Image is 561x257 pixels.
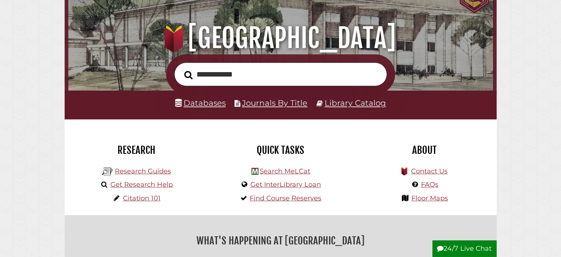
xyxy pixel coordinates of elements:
[181,68,197,81] button: Search
[123,194,161,202] a: Citation 101
[70,232,491,249] h2: What's Happening at [GEOGRAPHIC_DATA]
[411,194,448,202] a: Floor Maps
[115,167,171,175] a: Research Guides
[411,167,448,175] a: Contact Us
[252,168,259,175] img: Hekman Library Logo
[102,166,113,177] img: Hekman Library Logo
[214,144,347,156] h2: Quick Tasks
[70,144,203,156] h2: Research
[110,180,173,189] a: Get Research Help
[250,194,322,202] a: Find Course Reserves
[76,22,484,54] h1: [GEOGRAPHIC_DATA]
[325,98,386,108] a: Library Catalog
[250,180,321,189] a: Get InterLibrary Loan
[260,167,310,175] a: Search MeLCat
[185,70,193,79] i: Search
[175,98,226,108] a: Databases
[242,98,308,108] a: Journals By Title
[358,144,491,156] h2: About
[421,180,438,189] a: FAQs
